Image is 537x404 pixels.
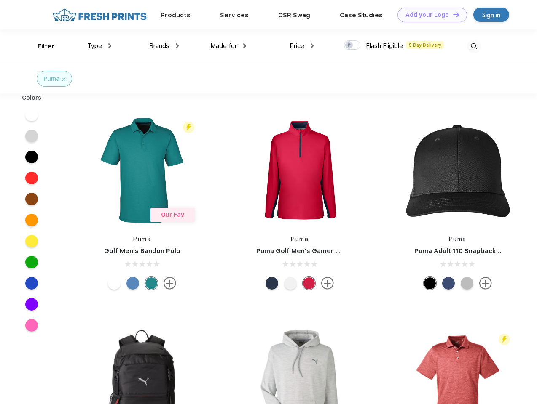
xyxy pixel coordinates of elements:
div: Bright White [108,277,121,290]
a: Golf Men's Bandon Polo [104,247,180,255]
a: Puma [133,236,151,242]
a: Puma [449,236,467,242]
img: DT [453,12,459,17]
span: Our Fav [161,211,184,218]
div: Add your Logo [405,11,449,19]
div: Pma Blk Pma Blk [424,277,436,290]
img: flash_active_toggle.svg [183,122,194,133]
span: 5 Day Delivery [406,41,444,49]
img: flash_active_toggle.svg [499,334,510,345]
span: Made for [210,42,237,50]
div: Bright White [284,277,297,290]
div: Filter [38,42,55,51]
a: Puma Golf Men's Gamer Golf Quarter-Zip [256,247,389,255]
a: Sign in [473,8,509,22]
img: dropdown.png [311,43,314,48]
img: func=resize&h=266 [402,114,514,226]
div: Green Lagoon [145,277,158,290]
div: Sign in [482,10,500,20]
div: Ski Patrol [303,277,315,290]
img: filter_cancel.svg [62,78,65,81]
img: more.svg [479,277,492,290]
div: Navy Blazer [266,277,278,290]
img: dropdown.png [243,43,246,48]
a: Products [161,11,191,19]
img: desktop_search.svg [467,40,481,53]
div: Quarry with Brt Whit [461,277,473,290]
img: func=resize&h=266 [244,114,356,226]
div: Lake Blue [126,277,139,290]
span: Brands [149,42,169,50]
a: Services [220,11,249,19]
span: Type [87,42,102,50]
div: Puma [43,74,60,83]
span: Flash Eligible [366,42,403,50]
img: more.svg [321,277,334,290]
img: func=resize&h=266 [86,114,198,226]
div: Peacoat Qut Shd [442,277,455,290]
img: dropdown.png [108,43,111,48]
img: fo%20logo%202.webp [50,8,149,22]
a: CSR Swag [278,11,310,19]
img: more.svg [164,277,176,290]
span: Price [290,42,304,50]
img: dropdown.png [176,43,179,48]
a: Puma [291,236,309,242]
div: Colors [16,93,48,102]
